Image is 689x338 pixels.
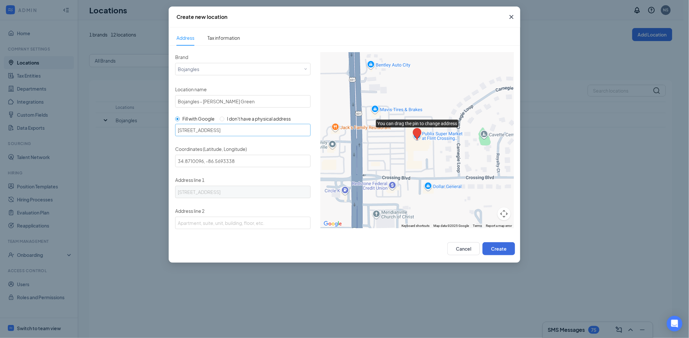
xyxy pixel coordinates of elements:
svg: Cross [508,13,515,21]
button: Close [503,7,520,27]
span: Map data ©2025 Google [433,224,469,228]
span: Address line 2 [175,208,204,214]
a: Terms (opens in new tab) [473,224,482,228]
span: Fill with Google [182,116,215,122]
div: Open Intercom Messenger [667,316,682,331]
img: Google [322,220,344,228]
a: Report a map error [486,224,512,228]
div: Create new location [176,13,227,21]
button: Create [483,242,515,255]
button: Cancel [447,242,480,255]
span: Address line 1 [175,177,204,183]
span: Coordinates (Latitude, Longitude) [175,146,247,152]
span: Bojangles [178,63,199,72]
span: Location name [175,86,207,92]
div: You can drag the pin to change address [413,128,421,140]
input: Enter a location [175,124,311,136]
span: Brand [175,54,188,60]
span: I don't have a physical address [227,116,291,122]
button: Keyboard shortcuts [401,224,429,228]
input: Street address, P.O. box, company name, c/o [175,186,311,198]
input: Latitude, Longitude [175,155,311,167]
span: Address [176,30,194,45]
a: Open this area in Google Maps (opens a new window) [322,220,344,228]
input: Apartment, suite, unit, building, floor, etc. [175,217,311,229]
button: Map camera controls [498,207,511,220]
div: [object Object] [178,63,204,72]
span: Tax information [207,35,240,41]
